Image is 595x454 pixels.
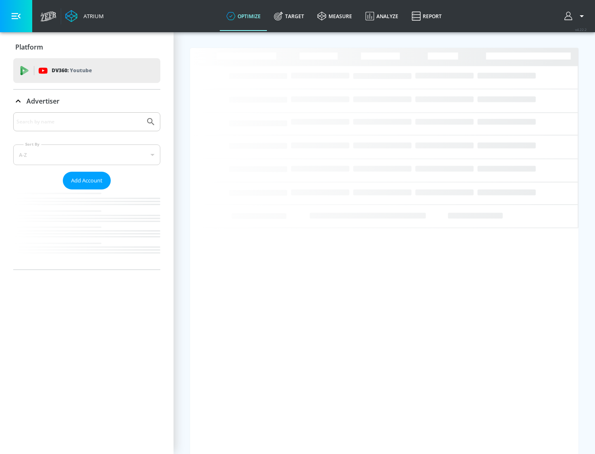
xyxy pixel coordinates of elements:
label: Sort By [24,142,41,147]
nav: list of Advertiser [13,189,160,270]
p: Advertiser [26,97,59,106]
a: measure [311,1,359,31]
span: Add Account [71,176,102,185]
a: optimize [220,1,267,31]
span: v 4.22.2 [575,27,587,32]
a: Report [405,1,448,31]
div: Advertiser [13,90,160,113]
p: Platform [15,43,43,52]
input: Search by name [17,116,142,127]
div: Atrium [80,12,104,20]
div: Advertiser [13,112,160,270]
a: Target [267,1,311,31]
div: Platform [13,35,160,59]
p: DV360: [52,66,92,75]
a: Atrium [65,10,104,22]
div: DV360: Youtube [13,58,160,83]
p: Youtube [70,66,92,75]
a: Analyze [359,1,405,31]
button: Add Account [63,172,111,189]
div: A-Z [13,144,160,165]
